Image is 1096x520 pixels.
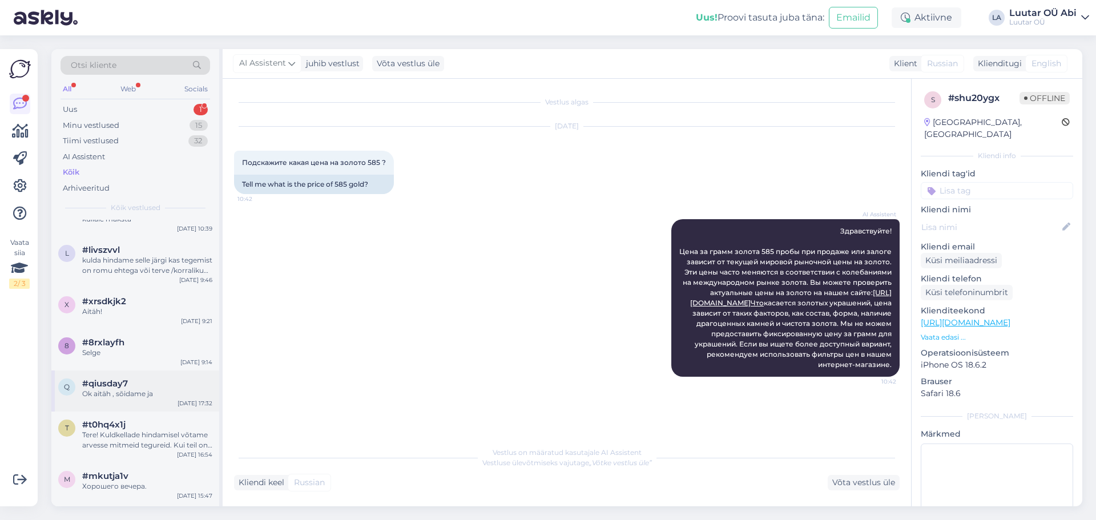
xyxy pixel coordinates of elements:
[179,276,212,284] div: [DATE] 9:46
[921,317,1010,328] a: [URL][DOMAIN_NAME]
[921,388,1073,400] p: Safari 18.6
[589,458,652,467] i: „Võtke vestlus üle”
[482,458,652,467] span: Vestluse ülevõtmiseks vajutage
[921,411,1073,421] div: [PERSON_NAME]
[921,204,1073,216] p: Kliendi nimi
[234,121,900,131] div: [DATE]
[828,475,900,490] div: Võta vestlus üle
[921,182,1073,199] input: Lisa tag
[237,195,280,203] span: 10:42
[921,168,1073,180] p: Kliendi tag'id
[82,430,212,450] div: Tere! Kuldkellade hindamisel võtame arvesse mitmeid tegureid. Kui teil on olemas ostutšekk või se...
[242,158,386,167] span: Подскажите какая цена на золото 585 ?
[853,210,896,219] span: AI Assistent
[1009,18,1077,27] div: Luutar OÜ
[696,12,718,23] b: Uus!
[921,332,1073,342] p: Vaata edasi ...
[63,104,77,115] div: Uus
[931,95,935,104] span: s
[82,255,212,276] div: kulda hindame selle järgi kas tegemist on romu ehtega või terve /korraliku ehtega. [PERSON_NAME] ...
[180,358,212,366] div: [DATE] 9:14
[921,428,1073,440] p: Märkmed
[178,399,212,408] div: [DATE] 17:32
[177,450,212,459] div: [DATE] 16:54
[301,58,360,70] div: juhib vestlust
[921,253,1002,268] div: Küsi meiliaadressi
[61,82,74,96] div: All
[927,58,958,70] span: Russian
[234,175,394,194] div: Tell me what is the price of 585 gold?
[82,296,126,307] span: #xrsdkjk2
[921,376,1073,388] p: Brauser
[177,224,212,233] div: [DATE] 10:39
[65,249,69,257] span: l
[973,58,1022,70] div: Klienditugi
[921,273,1073,285] p: Kliendi telefon
[82,337,124,348] span: #8rxlayfh
[188,135,208,147] div: 32
[63,167,79,178] div: Kõik
[182,82,210,96] div: Socials
[63,120,119,131] div: Minu vestlused
[71,59,116,71] span: Otsi kliente
[921,221,1060,233] input: Lisa nimi
[65,424,69,432] span: t
[177,491,212,500] div: [DATE] 15:47
[372,56,444,71] div: Võta vestlus üle
[921,241,1073,253] p: Kliendi email
[82,307,212,317] div: Aitäh!
[234,477,284,489] div: Kliendi keel
[82,348,212,358] div: Selge
[194,104,208,115] div: 1
[82,420,126,430] span: #t0hq4x1j
[82,245,120,255] span: #livszvvl
[1009,9,1077,18] div: Luutar OÜ Abi
[82,471,128,481] span: #mkutja1v
[989,10,1005,26] div: LA
[65,341,69,350] span: 8
[181,317,212,325] div: [DATE] 9:21
[239,57,286,70] span: AI Assistent
[921,359,1073,371] p: iPhone OS 18.6.2
[82,481,212,491] div: Хорошего вечера.
[63,151,105,163] div: AI Assistent
[82,389,212,399] div: Ok aitäh , sõidame ja
[64,382,70,391] span: q
[829,7,878,29] button: Emailid
[64,475,70,483] span: m
[9,237,30,289] div: Vaata siia
[1020,92,1070,104] span: Offline
[118,82,138,96] div: Web
[190,120,208,131] div: 15
[921,305,1073,317] p: Klienditeekond
[1009,9,1089,27] a: Luutar OÜ AbiLuutar OÜ
[82,378,128,389] span: #qiusday7
[1031,58,1061,70] span: English
[234,97,900,107] div: Vestlus algas
[294,477,325,489] span: Russian
[493,448,642,457] span: Vestlus on määratud kasutajale AI Assistent
[924,116,1062,140] div: [GEOGRAPHIC_DATA], [GEOGRAPHIC_DATA]
[853,377,896,386] span: 10:42
[111,203,160,213] span: Kõik vestlused
[63,135,119,147] div: Tiimi vestlused
[889,58,917,70] div: Klient
[892,7,961,28] div: Aktiivne
[65,300,69,309] span: x
[696,11,824,25] div: Proovi tasuta juba täna:
[9,279,30,289] div: 2 / 3
[9,58,31,80] img: Askly Logo
[921,285,1013,300] div: Küsi telefoninumbrit
[63,183,110,194] div: Arhiveeritud
[948,91,1020,105] div: # shu20ygx
[921,347,1073,359] p: Operatsioonisüsteem
[921,151,1073,161] div: Kliendi info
